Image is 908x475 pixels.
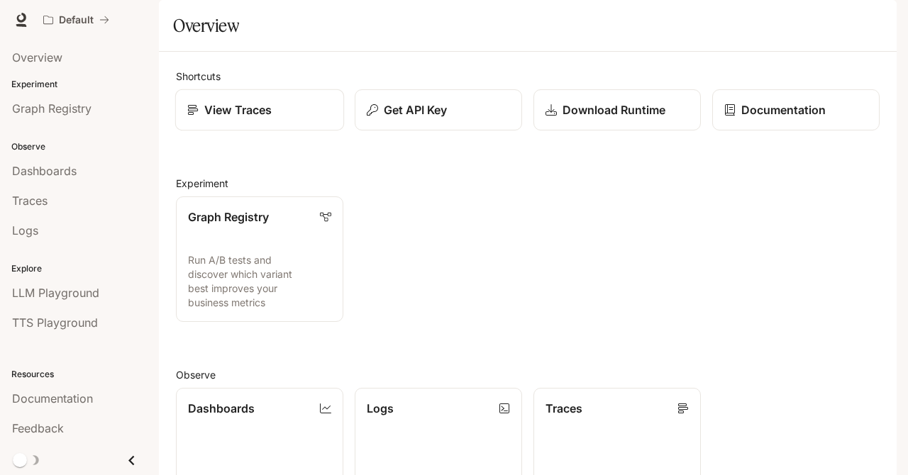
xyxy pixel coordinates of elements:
[176,176,880,191] h2: Experiment
[384,101,447,118] p: Get API Key
[37,6,116,34] button: All workspaces
[175,89,344,131] a: View Traces
[188,208,269,225] p: Graph Registry
[741,101,826,118] p: Documentation
[204,101,272,118] p: View Traces
[563,101,665,118] p: Download Runtime
[59,14,94,26] p: Default
[188,400,255,417] p: Dashboards
[367,400,394,417] p: Logs
[546,400,582,417] p: Traces
[533,89,701,130] a: Download Runtime
[188,253,331,310] p: Run A/B tests and discover which variant best improves your business metrics
[176,69,880,84] h2: Shortcuts
[355,89,522,130] button: Get API Key
[173,11,239,40] h1: Overview
[176,196,343,322] a: Graph RegistryRun A/B tests and discover which variant best improves your business metrics
[712,89,880,130] a: Documentation
[176,367,880,382] h2: Observe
